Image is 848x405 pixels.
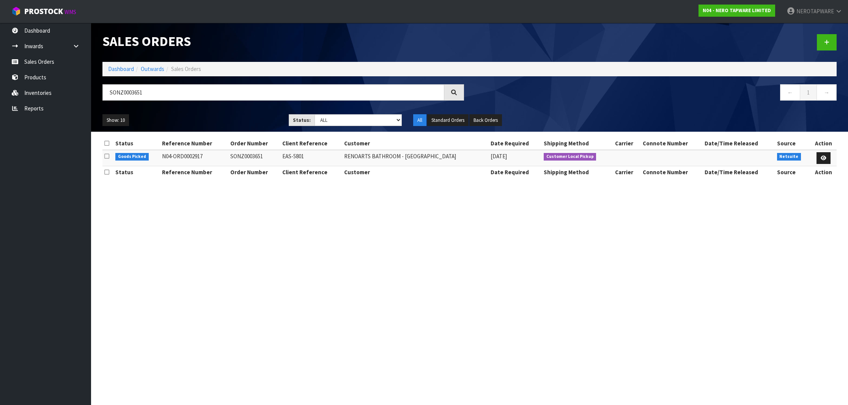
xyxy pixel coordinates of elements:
[102,114,129,126] button: Show: 10
[491,153,507,160] span: [DATE]
[817,84,837,101] a: →
[810,137,837,150] th: Action
[775,137,810,150] th: Source
[796,8,834,15] span: NEROTAPWARE
[427,114,469,126] button: Standard Orders
[171,65,201,72] span: Sales Orders
[24,6,63,16] span: ProStock
[102,84,444,101] input: Search sales orders
[613,137,641,150] th: Carrier
[703,7,771,14] strong: N04 - NERO TAPWARE LIMITED
[65,8,76,16] small: WMS
[113,166,160,178] th: Status
[703,137,775,150] th: Date/Time Released
[342,166,488,178] th: Customer
[160,150,228,166] td: N04-ORD0002917
[11,6,21,16] img: cube-alt.png
[810,166,837,178] th: Action
[780,84,800,101] a: ←
[775,166,810,178] th: Source
[228,166,281,178] th: Order Number
[469,114,502,126] button: Back Orders
[228,137,281,150] th: Order Number
[475,84,837,103] nav: Page navigation
[228,150,281,166] td: SONZ0003651
[703,166,775,178] th: Date/Time Released
[342,150,488,166] td: RENOARTS BATHROOM - [GEOGRAPHIC_DATA]
[160,166,228,178] th: Reference Number
[280,137,342,150] th: Client Reference
[342,137,488,150] th: Customer
[280,166,342,178] th: Client Reference
[160,137,228,150] th: Reference Number
[542,166,613,178] th: Shipping Method
[800,84,817,101] a: 1
[102,34,464,49] h1: Sales Orders
[641,166,703,178] th: Connote Number
[108,65,134,72] a: Dashboard
[641,137,703,150] th: Connote Number
[489,166,542,178] th: Date Required
[293,117,311,123] strong: Status:
[113,137,160,150] th: Status
[777,153,801,161] span: Netsuite
[544,153,596,161] span: Customer Local Pickup
[413,114,426,126] button: All
[280,150,342,166] td: EAS-5801
[141,65,164,72] a: Outwards
[613,166,641,178] th: Carrier
[542,137,613,150] th: Shipping Method
[489,137,542,150] th: Date Required
[115,153,149,161] span: Goods Picked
